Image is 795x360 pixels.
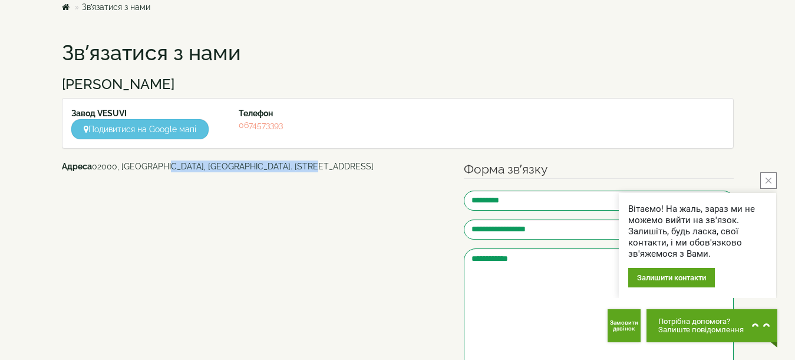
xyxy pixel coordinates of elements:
[62,161,447,172] address: 02000, [GEOGRAPHIC_DATA], [GEOGRAPHIC_DATA]. [STREET_ADDRESS]
[628,268,715,287] div: Залишити контакти
[62,162,92,171] b: Адреса
[610,320,638,332] span: Замовити дзвінок
[464,161,734,179] legend: Форма зв’язку
[71,119,209,139] a: Подивитися на Google мапі
[658,318,744,326] span: Потрібна допомога?
[658,326,744,334] span: Залиште повідомлення
[71,109,127,118] strong: Завод VESUVI
[62,41,734,65] h1: Зв’язатися з нами
[82,2,150,12] a: Зв’язатися з нами
[62,77,734,92] h3: [PERSON_NAME]
[608,309,641,342] button: Get Call button
[239,120,283,130] a: 0674573393
[628,204,767,260] div: Вітаємо! На жаль, зараз ми не можемо вийти на зв'язок. Залишіть, будь ласка, свої контакти, і ми ...
[239,109,273,118] strong: Телефон
[760,172,777,189] button: close button
[646,309,777,342] button: Chat button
